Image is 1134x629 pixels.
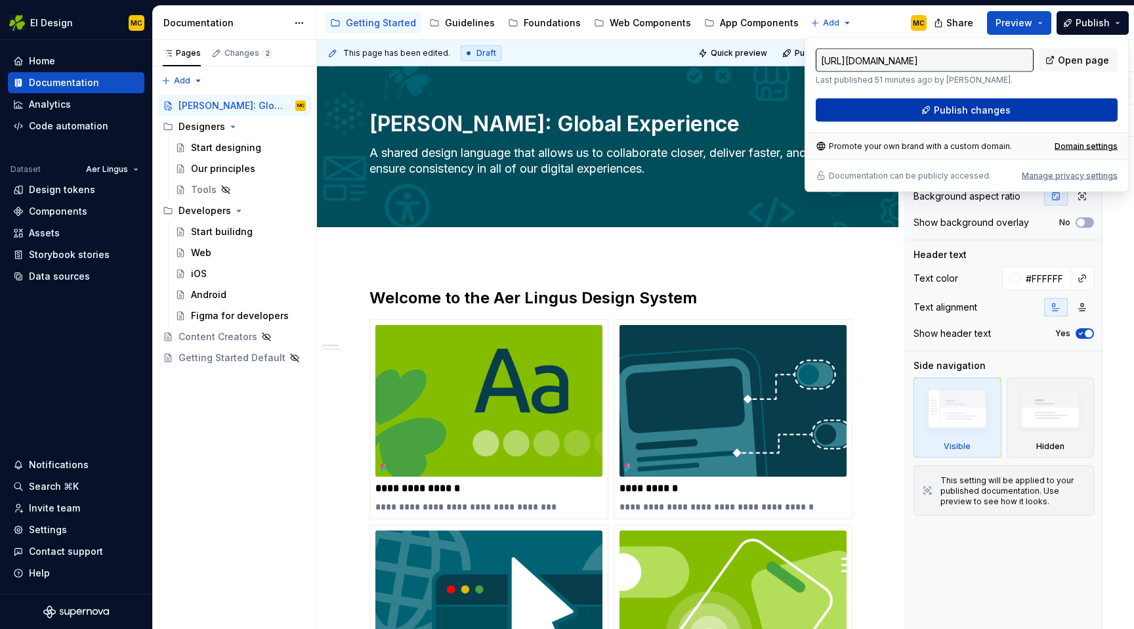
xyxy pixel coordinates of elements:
label: No [1059,217,1070,228]
p: Documentation can be publicly accessed. [829,171,991,181]
div: Design tokens [29,183,95,196]
input: Auto [1020,267,1071,290]
div: Dataset [10,164,41,175]
div: MC [131,18,142,28]
div: Web Components [610,16,691,30]
div: Page tree [157,95,311,368]
div: Text color [913,272,958,285]
button: Manage privacy settings [1022,171,1118,181]
a: Web Components [589,12,696,33]
div: Designers [178,120,225,133]
a: iOS [170,263,311,284]
div: Android [191,288,226,301]
a: Tools [170,179,311,200]
div: Help [29,567,50,580]
div: Getting Started [346,16,416,30]
div: Web [191,246,211,259]
textarea: [PERSON_NAME]: Global Experience Language [367,108,843,140]
div: App Components [720,16,799,30]
div: Data sources [29,270,90,283]
div: Background aspect ratio [913,190,1020,203]
p: Last published 51 minutes ago by [PERSON_NAME]. [816,75,1034,85]
a: Figma for developers [170,305,311,326]
a: Start builidng [170,221,311,242]
a: [PERSON_NAME]: Global Experience LanguageMC [157,95,311,116]
a: Data sources [8,266,144,287]
div: Show background overlay [913,216,1029,229]
div: Header text [913,248,967,261]
a: Start designing [170,137,311,158]
button: Publish changes [778,44,864,62]
span: Publish changes [934,104,1011,117]
div: Developers [157,200,311,221]
a: Web [170,242,311,263]
div: Promote your own brand with a custom domain. [816,141,1012,152]
a: Our principles [170,158,311,179]
span: Publish [1076,16,1110,30]
div: iOS [191,267,207,280]
span: Open page [1058,54,1109,67]
button: Add [157,72,207,90]
div: Search ⌘K [29,480,79,493]
a: Open page [1039,49,1118,72]
a: Assets [8,223,144,244]
a: Code automation [8,116,144,137]
a: Invite team [8,498,144,519]
button: EI DesignMC [3,9,150,37]
div: Hidden [1036,441,1064,452]
div: Hidden [1007,378,1095,458]
div: [PERSON_NAME]: Global Experience Language [178,99,287,112]
div: Designers [157,116,311,137]
div: Changes [224,48,272,58]
span: Draft [476,48,496,58]
a: Storybook stories [8,244,144,265]
a: Android [170,284,311,305]
a: Documentation [8,72,144,93]
div: Analytics [29,98,71,111]
button: Help [8,563,144,584]
span: Add [823,18,839,28]
a: Guidelines [424,12,500,33]
a: App Components [699,12,804,33]
div: Figma for developers [191,309,289,322]
span: This page has been edited. [343,48,450,58]
div: Text alignment [913,301,977,314]
div: Developers [178,204,231,217]
button: Notifications [8,454,144,475]
span: Share [946,16,973,30]
label: Yes [1055,328,1070,339]
div: Start designing [191,141,261,154]
span: Add [174,76,190,86]
button: Publish [1057,11,1129,35]
a: Home [8,51,144,72]
div: Tools [191,183,217,196]
div: Components [29,205,87,218]
svg: Supernova Logo [43,605,109,618]
div: Contact support [29,545,103,558]
button: Aer Lingus [80,160,144,179]
div: Side navigation [913,359,986,372]
a: Getting Started [325,12,421,33]
a: Settings [8,519,144,540]
a: Getting Started Default [157,347,311,368]
span: Aer Lingus [86,164,128,175]
button: Preview [987,11,1051,35]
div: MC [297,99,304,112]
button: Quick preview [694,44,773,62]
div: Content Creators [178,330,257,343]
div: Visible [913,378,1001,458]
div: Show header text [913,327,991,340]
span: Publish changes [795,48,858,58]
div: Documentation [29,76,99,89]
div: Assets [29,227,60,240]
div: Settings [29,523,67,536]
div: Page tree [325,10,804,36]
div: Guidelines [445,16,495,30]
img: dcf8f080-e315-4b25-958a-02db5632f2bf.png [375,325,602,477]
a: Design tokens [8,179,144,200]
a: Domain settings [1055,141,1118,152]
span: 2 [262,48,272,58]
